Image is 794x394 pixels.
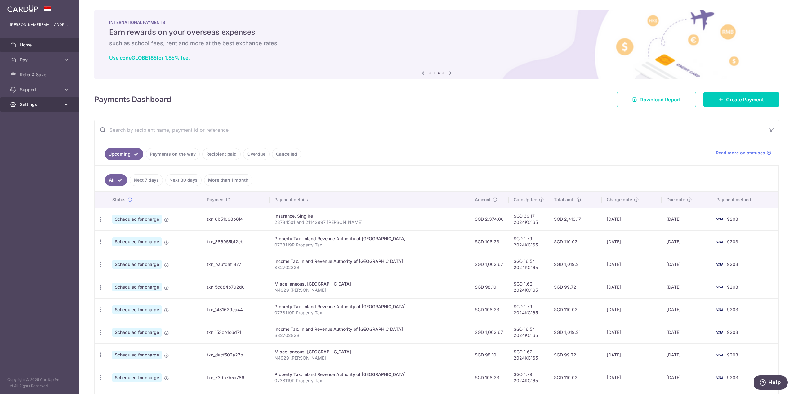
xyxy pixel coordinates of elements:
[204,174,252,186] a: More than 1 month
[112,197,126,203] span: Status
[274,264,465,271] p: S8270282B
[274,219,465,225] p: 23784501 and 21142997 [PERSON_NAME]
[112,283,162,291] span: Scheduled for charge
[20,86,61,93] span: Support
[727,262,738,267] span: 9203
[549,343,602,366] td: SGD 99.72
[274,349,465,355] div: Miscellaneous. [GEOGRAPHIC_DATA]
[470,276,509,298] td: SGD 98.10
[662,321,712,343] td: [DATE]
[713,261,726,268] img: Bank Card
[607,197,632,203] span: Charge date
[509,208,549,230] td: SGD 39.17 2024KC165
[713,215,726,223] img: Bank Card
[95,120,764,140] input: Search by recipient name, payment id or reference
[112,215,162,224] span: Scheduled for charge
[727,307,738,312] span: 9203
[703,92,779,107] a: Create Payment
[640,96,681,103] span: Download Report
[274,378,465,384] p: 0738119P Property Tax
[274,281,465,287] div: Miscellaneous. [GEOGRAPHIC_DATA]
[243,148,270,160] a: Overdue
[274,326,465,332] div: Income Tax. Inland Revenue Authority of [GEOGRAPHIC_DATA]
[509,276,549,298] td: SGD 1.62 2024KC165
[94,10,779,79] img: International Payment Banner
[112,373,162,382] span: Scheduled for charge
[602,343,662,366] td: [DATE]
[165,174,202,186] a: Next 30 days
[470,298,509,321] td: SGD 108.23
[109,20,764,25] p: INTERNATIONAL PAYMENTS
[274,242,465,248] p: 0738119P Property Tax
[132,55,157,61] b: GLOBE185
[202,230,270,253] td: txn_386955bf2eb
[202,208,270,230] td: txn_8b51098b8f4
[713,374,726,381] img: Bank Card
[713,283,726,291] img: Bank Card
[112,237,162,246] span: Scheduled for charge
[274,287,465,293] p: N4929 [PERSON_NAME]
[94,94,171,105] h4: Payments Dashboard
[727,284,738,290] span: 9203
[602,276,662,298] td: [DATE]
[549,366,602,389] td: SGD 110.02
[662,276,712,298] td: [DATE]
[202,192,270,208] th: Payment ID
[509,343,549,366] td: SGD 1.62 2024KC165
[549,298,602,321] td: SGD 110.02
[270,192,470,208] th: Payment details
[130,174,163,186] a: Next 7 days
[727,216,738,222] span: 9203
[202,276,270,298] td: txn_5c884b702d0
[662,366,712,389] td: [DATE]
[554,197,574,203] span: Total amt.
[509,366,549,389] td: SGD 1.79 2024KC165
[274,236,465,242] div: Property Tax. Inland Revenue Authority of [GEOGRAPHIC_DATA]
[726,96,764,103] span: Create Payment
[549,253,602,276] td: SGD 1,019.21
[470,321,509,343] td: SGD 1,002.67
[727,239,738,244] span: 9203
[602,230,662,253] td: [DATE]
[272,148,301,160] a: Cancelled
[754,375,788,391] iframe: Opens a widget where you can find more information
[662,253,712,276] td: [DATE]
[713,238,726,246] img: Bank Card
[549,208,602,230] td: SGD 2,413.17
[727,330,738,335] span: 9203
[716,150,771,156] a: Read more on statuses
[20,101,61,108] span: Settings
[470,208,509,230] td: SGD 2,374.00
[617,92,696,107] a: Download Report
[202,321,270,343] td: txn_153cb1c6d71
[713,351,726,359] img: Bank Card
[274,310,465,316] p: 0738119P Property Tax
[20,42,61,48] span: Home
[112,260,162,269] span: Scheduled for charge
[514,197,537,203] span: CardUp fee
[662,343,712,366] td: [DATE]
[274,213,465,219] div: Insurance. Singlife
[509,321,549,343] td: SGD 16.54 2024KC165
[112,305,162,314] span: Scheduled for charge
[109,27,764,37] h5: Earn rewards on your overseas expenses
[20,72,61,78] span: Refer & Save
[602,208,662,230] td: [DATE]
[602,298,662,321] td: [DATE]
[202,148,241,160] a: Recipient paid
[602,366,662,389] td: [DATE]
[509,298,549,321] td: SGD 1.79 2024KC165
[202,298,270,321] td: txn_1481629ea44
[470,253,509,276] td: SGD 1,002.67
[109,40,764,47] h6: such as school fees, rent and more at the best exchange rates
[109,55,190,61] a: Use codeGLOBE185for 1.85% fee.
[662,208,712,230] td: [DATE]
[20,57,61,63] span: Pay
[713,306,726,313] img: Bank Card
[549,276,602,298] td: SGD 99.72
[105,174,127,186] a: All
[727,375,738,380] span: 9203
[105,148,143,160] a: Upcoming
[662,230,712,253] td: [DATE]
